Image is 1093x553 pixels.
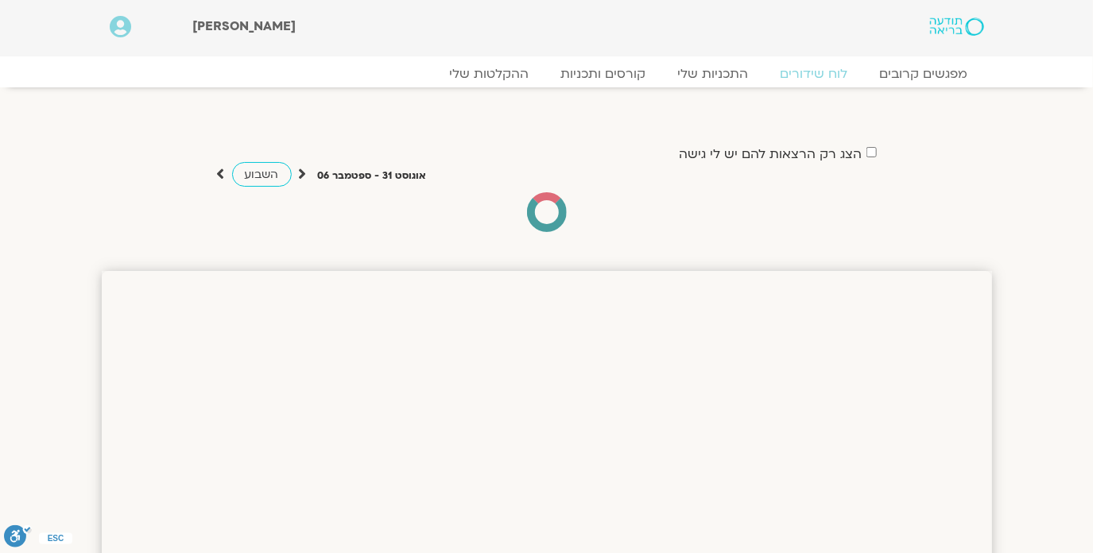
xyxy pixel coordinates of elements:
a: לוח שידורים [765,66,864,82]
a: התכניות שלי [662,66,765,82]
a: קורסים ותכניות [545,66,662,82]
span: [PERSON_NAME] [192,17,296,35]
a: מפגשים קרובים [864,66,984,82]
p: אוגוסט 31 - ספטמבר 06 [318,168,427,184]
label: הצג רק הרצאות להם יש לי גישה [680,147,862,161]
a: השבוע [232,162,292,187]
a: ההקלטות שלי [434,66,545,82]
span: השבוע [245,167,279,182]
nav: Menu [110,66,984,82]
